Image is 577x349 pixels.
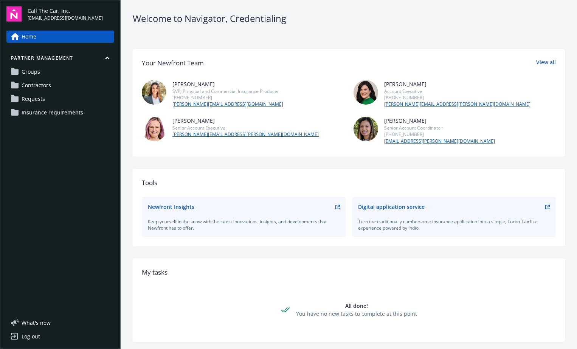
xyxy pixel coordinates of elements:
[354,80,378,105] img: photo
[384,80,530,88] div: [PERSON_NAME]
[536,58,556,68] a: View all
[384,131,495,137] div: [PHONE_NUMBER]
[172,117,319,125] div: [PERSON_NAME]
[296,302,417,310] div: All done!
[384,101,530,108] a: [PERSON_NAME][EMAIL_ADDRESS][PERSON_NAME][DOMAIN_NAME]
[172,80,283,88] div: [PERSON_NAME]
[22,93,45,105] span: Requests
[28,15,103,22] span: [EMAIL_ADDRESS][DOMAIN_NAME]
[6,6,22,22] img: navigator-logo.svg
[6,107,114,119] a: Insurance requirements
[384,138,495,145] a: [EMAIL_ADDRESS][PERSON_NAME][DOMAIN_NAME]
[354,117,378,141] img: photo
[142,178,556,188] div: Tools
[6,31,114,43] a: Home
[6,66,114,78] a: Groups
[6,55,114,64] button: Partner management
[384,125,495,131] div: Senior Account Coordinator
[142,267,556,277] div: My tasks
[28,6,114,22] button: Call The Car, Inc.[EMAIL_ADDRESS][DOMAIN_NAME]
[172,125,319,131] div: Senior Account Executive
[22,31,36,43] span: Home
[384,94,530,101] div: [PHONE_NUMBER]
[28,7,103,15] span: Call The Car, Inc.
[384,88,530,94] div: Account Executive
[148,218,340,231] div: Keep yourself in the know with the latest innovations, insights, and developments that Newfront h...
[358,218,550,231] div: Turn the traditionally cumbersome insurance application into a simple, Turbo-Tax like experience ...
[22,330,40,343] div: Log out
[22,107,83,119] span: Insurance requirements
[148,203,194,211] div: Newfront Insights
[142,58,204,68] div: Your Newfront Team
[6,319,63,327] button: What's new
[22,79,51,91] span: Contractors
[133,12,565,25] div: Welcome to Navigator , Credentialing
[6,79,114,91] a: Contractors
[384,117,495,125] div: [PERSON_NAME]
[172,131,319,138] a: [PERSON_NAME][EMAIL_ADDRESS][PERSON_NAME][DOMAIN_NAME]
[142,80,166,105] img: photo
[22,66,40,78] span: Groups
[172,88,283,94] div: SVP, Principal and Commercial Insurance Producer
[358,203,425,211] div: Digital application service
[22,319,51,327] span: What ' s new
[296,310,417,318] div: You have no new tasks to complete at this point
[142,117,166,141] img: photo
[6,93,114,105] a: Requests
[172,94,283,101] div: [PHONE_NUMBER]
[172,101,283,108] a: [PERSON_NAME][EMAIL_ADDRESS][DOMAIN_NAME]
